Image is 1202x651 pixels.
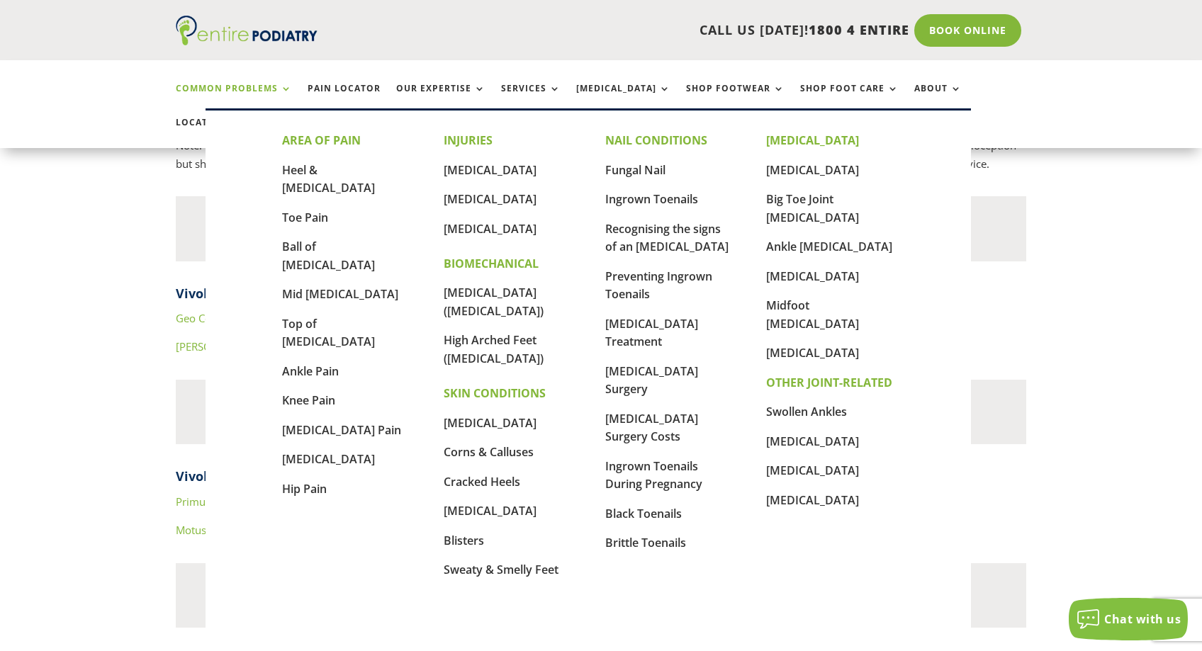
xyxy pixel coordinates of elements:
[605,535,686,550] a: Brittle Toenails
[282,286,398,302] a: Mid [MEDICAL_DATA]
[282,316,375,350] a: Top of [MEDICAL_DATA]
[444,132,493,148] strong: INJURIES
[766,191,859,225] a: Big Toe Joint [MEDICAL_DATA]
[444,533,484,548] a: Blisters
[282,132,361,148] strong: AREA OF PAIN
[372,21,909,40] p: CALL US [DATE]!
[605,221,729,255] a: Recognising the signs of an [MEDICAL_DATA]
[444,332,544,366] a: High Arched Feet ([MEDICAL_DATA])
[444,503,537,519] a: [MEDICAL_DATA]
[605,268,712,302] a: Preventing Ingrown Toenails
[605,363,698,397] a: [MEDICAL_DATA] Surgery
[444,256,539,271] strong: BIOMECHANICAL
[914,14,1021,47] a: Book Online
[282,239,375,273] a: Ball of [MEDICAL_DATA]
[686,84,785,114] a: Shop Footwear
[800,84,899,114] a: Shop Foot Care
[282,422,401,438] a: [MEDICAL_DATA] Pain
[176,494,242,509] a: Primus Lite III
[282,392,335,408] a: Knee Pain
[176,468,1026,492] h4: Vivobarefoot
[766,434,859,449] a: [MEDICAL_DATA]
[914,84,962,114] a: About
[809,21,909,38] span: 1800 4 ENTIRE
[576,84,670,114] a: [MEDICAL_DATA]
[282,451,375,467] a: [MEDICAL_DATA]
[605,191,698,207] a: Ingrown Toenails
[766,268,859,284] a: [MEDICAL_DATA]
[766,404,847,419] a: Swollen Ankles
[444,385,546,401] strong: SKIN CONDITIONS
[1069,598,1188,640] button: Chat with us
[176,137,1026,173] p: Note: Vivobarefoot shoes are minimalist by design and may not be suitable for all foot types or c...
[176,84,292,114] a: Common Problems
[766,298,859,332] a: Midfoot [MEDICAL_DATA]
[605,132,707,148] strong: NAIL CONDITIONS
[766,492,859,508] a: [MEDICAL_DATA]
[176,581,1026,613] h3: Trail / Hiking
[282,481,327,497] a: Hip Pain
[444,285,544,319] a: [MEDICAL_DATA] ([MEDICAL_DATA])
[605,411,698,445] a: [MEDICAL_DATA] Surgery Costs
[176,397,1026,430] h3: Gym / Training
[605,316,698,350] a: [MEDICAL_DATA] Treatment
[501,84,561,114] a: Services
[444,415,537,431] a: [MEDICAL_DATA]
[444,474,520,489] a: Cracked Heels
[282,210,328,225] a: Toe Pain
[766,162,859,178] a: [MEDICAL_DATA]
[396,84,485,114] a: Our Expertise
[444,444,534,460] a: Corns & Calluses
[1104,611,1181,627] span: Chat with us
[176,118,247,148] a: Locations
[308,84,381,114] a: Pain Locator
[605,458,702,492] a: Ingrown Toenails During Pregnancy
[605,162,665,178] a: Fungal Nail
[176,214,1026,247] h3: Everyday / Casual
[282,363,339,379] a: Ankle Pain
[766,345,859,361] a: [MEDICAL_DATA]
[766,463,859,478] a: [MEDICAL_DATA]
[766,132,859,148] strong: [MEDICAL_DATA]
[176,285,1026,310] h4: Vivobarefoot
[176,16,318,45] img: logo (1)
[444,162,537,178] a: [MEDICAL_DATA]
[282,162,375,196] a: Heel & [MEDICAL_DATA]
[605,506,682,521] a: Black Toenails
[766,375,892,390] strong: OTHER JOINT-RELATED
[444,562,558,577] a: Sweaty & Smelly Feet
[444,221,537,237] a: [MEDICAL_DATA]
[176,339,257,353] a: [PERSON_NAME]
[176,34,318,48] a: Entire Podiatry
[176,523,250,537] a: Motus Strength
[444,191,537,207] a: [MEDICAL_DATA]
[766,239,892,254] a: Ankle [MEDICAL_DATA]
[176,311,237,325] a: Geo Court III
